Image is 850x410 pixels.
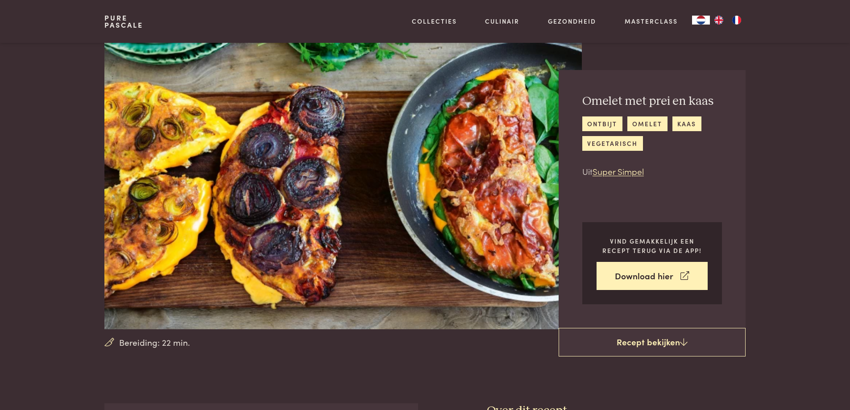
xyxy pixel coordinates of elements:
a: Gezondheid [548,17,596,26]
a: FR [728,16,746,25]
h2: Omelet met prei en kaas [582,94,722,109]
img: Omelet met prei en kaas [104,43,581,329]
span: Bereiding: 22 min. [119,336,190,349]
a: Recept bekijken [559,328,746,356]
aside: Language selected: Nederlands [692,16,746,25]
div: Language [692,16,710,25]
p: Vind gemakkelijk een recept terug via de app! [597,236,708,255]
a: Download hier [597,262,708,290]
a: NL [692,16,710,25]
a: Collecties [412,17,457,26]
a: PurePascale [104,14,143,29]
a: omelet [627,116,668,131]
ul: Language list [710,16,746,25]
a: EN [710,16,728,25]
a: Culinair [485,17,519,26]
a: vegetarisch [582,136,643,151]
a: ontbijt [582,116,622,131]
a: Super Simpel [593,165,644,177]
p: Uit [582,165,722,178]
a: Masterclass [625,17,678,26]
a: kaas [672,116,701,131]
